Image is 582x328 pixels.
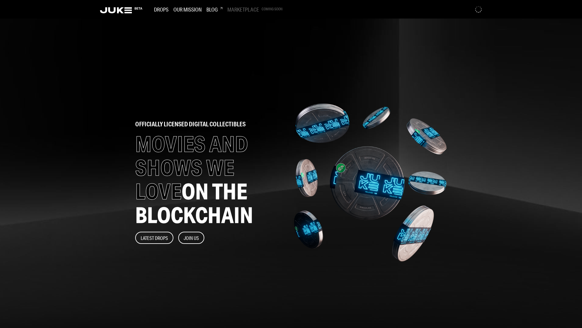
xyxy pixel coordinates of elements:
button: Join Us [178,232,204,244]
h3: Blog [206,6,222,13]
h3: Drops [154,6,169,13]
button: Latest Drops [135,232,173,244]
h2: officially licensed digital collectibles [135,121,282,127]
h1: MOVIES AND SHOWS WE LOVE [135,132,282,227]
h3: Our Mission [173,6,202,13]
span: ON THE BLOCKCHAIN [135,178,253,228]
img: home-banner [294,78,447,287]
